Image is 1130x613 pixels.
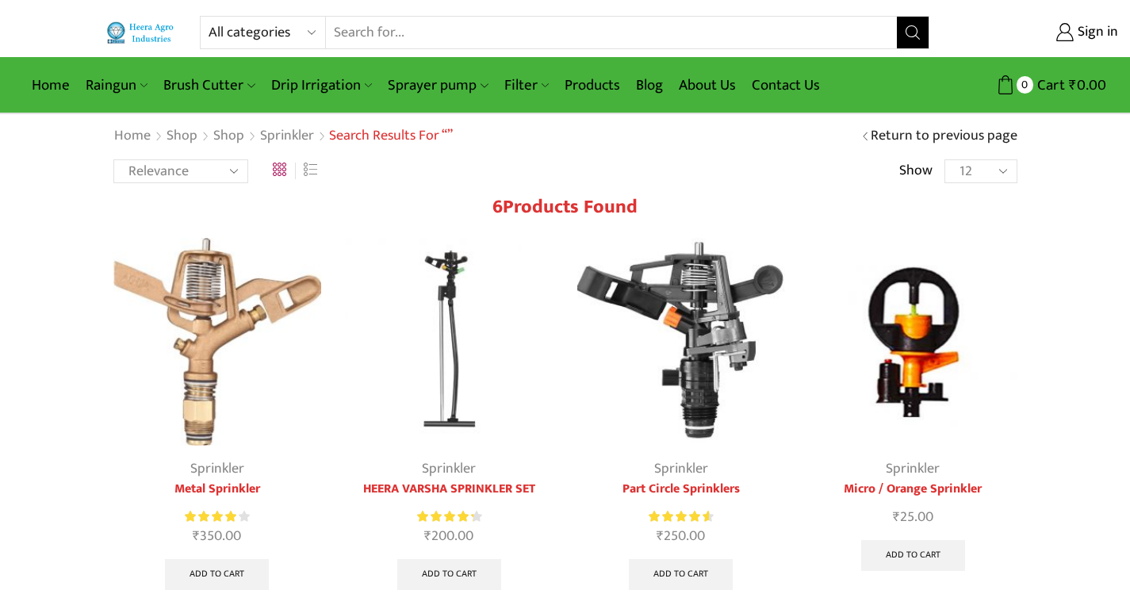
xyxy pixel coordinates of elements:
[809,480,1017,499] a: Micro / Orange Sprinkler
[78,67,155,104] a: Raingun
[263,67,380,104] a: Drip Irrigation
[113,480,322,499] a: Metal Sprinkler
[165,559,269,591] a: Add to cart: “Metal Sprinkler”
[503,191,638,223] span: Products found
[654,457,708,481] a: Sprinkler
[897,17,929,48] button: Search button
[577,238,786,446] img: part circle sprinkler
[893,505,933,529] bdi: 25.00
[185,508,236,525] span: Rated out of 5
[345,238,554,446] img: Impact Mini Sprinkler
[657,524,705,548] bdi: 250.00
[113,238,322,446] img: Metal Sprinkler
[1069,73,1106,98] bdi: 0.00
[1069,73,1077,98] span: ₹
[1033,75,1065,96] span: Cart
[24,67,78,104] a: Home
[185,508,249,525] div: Rated 4.00 out of 5
[657,524,664,548] span: ₹
[193,524,200,548] span: ₹
[166,126,198,147] a: Shop
[953,18,1118,47] a: Sign in
[417,508,481,525] div: Rated 4.37 out of 5
[422,457,476,481] a: Sprinkler
[113,126,151,147] a: Home
[155,67,262,104] a: Brush Cutter
[871,126,1017,147] a: Return to previous page
[190,457,244,481] a: Sprinkler
[113,126,453,147] nav: Breadcrumb
[193,524,241,548] bdi: 350.00
[899,161,933,182] span: Show
[744,67,828,104] a: Contact Us
[649,508,713,525] div: Rated 4.67 out of 5
[809,238,1017,446] img: Orange-Sprinkler
[326,17,898,48] input: Search for...
[259,126,315,147] a: Sprinkler
[577,480,786,499] a: Part Circle Sprinklers
[1074,22,1118,43] span: Sign in
[113,159,248,183] select: Shop order
[213,126,245,147] a: Shop
[861,540,965,572] a: Add to cart: “Micro / Orange Sprinkler”
[628,67,671,104] a: Blog
[329,128,453,145] h1: Search results for “”
[424,524,473,548] bdi: 200.00
[492,191,503,223] span: 6
[417,508,473,525] span: Rated out of 5
[380,67,496,104] a: Sprayer pump
[649,508,709,525] span: Rated out of 5
[671,67,744,104] a: About Us
[424,524,431,548] span: ₹
[496,67,557,104] a: Filter
[886,457,940,481] a: Sprinkler
[629,559,733,591] a: Add to cart: “Part Circle Sprinklers”
[945,71,1106,100] a: 0 Cart ₹0.00
[397,559,501,591] a: Add to cart: “HEERA VARSHA SPRINKLER SET”
[345,480,554,499] a: HEERA VARSHA SPRINKLER SET
[557,67,628,104] a: Products
[893,505,900,529] span: ₹
[1017,76,1033,93] span: 0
